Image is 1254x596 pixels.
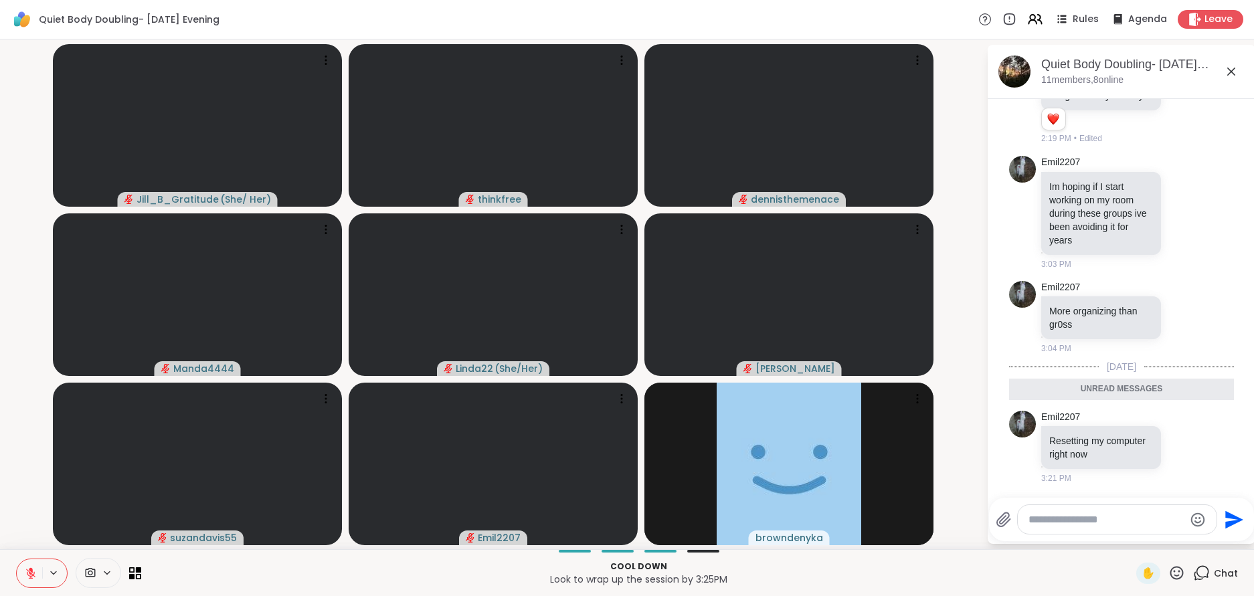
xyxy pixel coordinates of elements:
[1217,504,1247,534] button: Send
[1041,342,1071,355] span: 3:04 PM
[1049,434,1153,461] p: Resetting my computer right now
[755,362,835,375] span: [PERSON_NAME]
[1190,512,1206,528] button: Emoji picker
[1049,180,1153,247] p: Im hoping if I start working on my room during these groups ive been avoiding it for years
[1041,258,1071,270] span: 3:03 PM
[743,364,753,373] span: audio-muted
[124,195,134,204] span: audio-muted
[158,533,167,542] span: audio-muted
[466,533,475,542] span: audio-muted
[149,573,1128,586] p: Look to wrap up the session by 3:25PM
[137,193,219,206] span: Jill_B_Gratitude
[1073,13,1099,26] span: Rules
[220,193,271,206] span: ( She/ Her )
[751,193,839,206] span: dennisthemenace
[1204,13,1233,26] span: Leave
[466,195,475,204] span: audio-muted
[1041,156,1080,169] a: Emil2207
[1079,132,1102,144] span: Edited
[1214,567,1238,580] span: Chat
[1041,56,1245,73] div: Quiet Body Doubling- [DATE] Evening, [DATE]
[998,56,1031,88] img: Quiet Body Doubling- Friday Evening, Oct 10
[478,193,521,206] span: thinkfree
[161,364,171,373] span: audio-muted
[39,13,219,26] span: Quiet Body Doubling- [DATE] Evening
[149,561,1128,573] p: Cool down
[1041,472,1071,484] span: 3:21 PM
[1046,114,1060,124] button: Reactions: love
[739,195,748,204] span: audio-muted
[1142,565,1155,581] span: ✋
[1041,74,1124,87] p: 11 members, 8 online
[11,8,33,31] img: ShareWell Logomark
[1009,379,1234,400] div: Unread messages
[1099,360,1144,373] span: [DATE]
[170,531,237,544] span: suzandavis55
[1009,156,1036,183] img: https://sharewell-space-live.sfo3.digitaloceanspaces.com/user-generated/533e235e-f4e9-42f3-ab5a-1...
[1049,304,1153,331] p: More organizing than gr0ss
[1028,513,1184,526] textarea: Type your message
[1074,132,1077,144] span: •
[444,364,453,373] span: audio-muted
[1041,132,1071,144] span: 2:19 PM
[478,531,521,544] span: Emil2207
[755,531,823,544] span: browndenyka
[1041,281,1080,294] a: Emil2207
[495,362,543,375] span: ( She/Her )
[717,383,861,545] img: browndenyka
[1041,411,1080,424] a: Emil2207
[1009,281,1036,308] img: https://sharewell-space-live.sfo3.digitaloceanspaces.com/user-generated/533e235e-f4e9-42f3-ab5a-1...
[1128,13,1167,26] span: Agenda
[456,362,493,375] span: Linda22
[1042,108,1065,130] div: Reaction list
[1009,411,1036,437] img: https://sharewell-space-live.sfo3.digitaloceanspaces.com/user-generated/533e235e-f4e9-42f3-ab5a-1...
[173,362,234,375] span: Manda4444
